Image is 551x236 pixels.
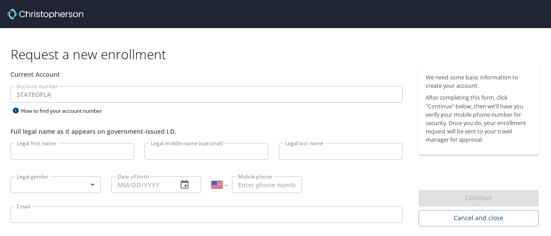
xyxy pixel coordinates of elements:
div: Current Account [11,70,403,79]
span: Cancel and close [426,213,532,224]
h1: Request a new enrollment [11,46,546,63]
p: We need some basic information to create your account. [426,73,532,90]
button: Cancel and close [419,210,539,226]
input: MM/DD/YYYY [111,176,171,193]
img: cbt logo [7,9,83,19]
input: Enter phone number [232,176,302,193]
div: Full legal name as it appears on government-issued I.D. [11,127,403,136]
div: ​ [11,176,101,193]
div: How to find your account number [11,105,120,116]
p: After completing this form, click "Continue" below, then we'll have you verify your mobile phone ... [426,93,532,144]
